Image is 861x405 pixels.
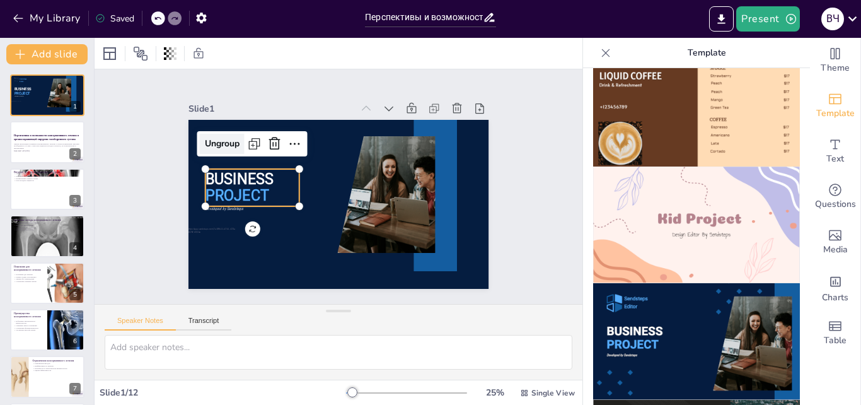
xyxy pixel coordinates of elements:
span: PROJECT [14,91,30,95]
div: https://cdn.sendsteps.com/images/logo/sendsteps_logo_white.pnghttps://cdn.sendsteps.com/images/lo... [10,168,84,210]
p: Органосохраняющая хирургия важна для молодых пациентов [14,173,81,175]
span: BUSINESS [14,87,32,91]
div: Layout [100,44,120,64]
p: Основные методы консервативного лечения [14,218,81,222]
p: Изменение образа жизни [14,229,81,232]
p: Основные методы органосохраняющей хирургии [14,175,81,177]
span: Editor [20,81,24,83]
span: Charts [822,291,848,305]
p: Важность физиотерапии [14,225,81,227]
button: My Library [9,8,86,28]
input: Insert title [365,8,483,26]
p: Неэффективность лечения [32,365,81,368]
span: Position [133,46,148,61]
p: Потребность в хирургическом вмешательстве [32,368,81,370]
p: Показания для лечения [14,273,43,276]
div: Slide 1 [197,87,361,116]
button: Transcript [176,317,232,331]
div: Add text boxes [810,129,860,174]
p: Ортопедические устройства [14,226,81,229]
div: 7 [10,356,84,397]
p: Ограничения консервативного лечения [32,359,81,363]
p: Улучшение качества жизни [14,329,43,332]
strong: Перспективы и возможности консервативного лечения в органосохраняющей хирургии тазобедренного сус... [14,134,79,141]
div: 4 [69,242,81,254]
p: Травмы без повреждений [14,278,43,280]
div: blob:https://app.sendsteps.com/85876011-7c11-4d4b-8d28-ef6d023cf046blob:https://app.sendsteps.com... [10,74,84,116]
div: https://cdn.sendsteps.com/images/logo/sendsteps_logo_white.pnghttps://cdn.sendsteps.com/images/lo... [10,121,84,163]
div: Add ready made slides [810,83,860,129]
p: Профилактика замены сустава [14,177,81,180]
span: Single View [531,388,575,398]
div: 3 [69,195,81,206]
span: Developed by Sendsteps [14,96,24,97]
p: Template [616,38,797,68]
span: Media [823,243,848,257]
div: Add images, graphics, shapes or video [810,220,860,265]
div: 25 % [480,387,510,399]
p: Ранние стадии остеоартрита [14,276,43,278]
div: Get real-time input from your audience [810,174,860,220]
button: Present [736,6,799,32]
p: Показания для консервативного лечения [14,265,43,272]
button: В Ч [821,6,844,32]
p: Избежание хирургического вмешательства [14,320,43,324]
div: https://cdn.sendsteps.com/images/logo/sendsteps_logo_white.pnghttps://cdn.sendsteps.com/images/lo... [10,262,84,304]
div: Saved [95,13,134,25]
span: Template [816,107,855,120]
img: thumb-10.png [593,283,800,400]
span: Table [824,334,847,348]
div: Change the overall theme [810,38,860,83]
p: Данная презентация посвящена консервативному лечению в органосохраняющей хирургии тазобедренного ... [14,142,81,149]
span: Text [826,152,844,166]
div: https://cdn.sendsteps.com/images/logo/sendsteps_logo_white.pnghttps://cdn.sendsteps.com/images/lo... [10,215,84,257]
div: В Ч [821,8,844,30]
span: Sendsteps [20,78,27,80]
p: Сохранение функциональности [14,327,43,329]
img: thumb-8.png [593,50,800,167]
img: thumb-9.png [593,167,800,283]
div: 6 [69,336,81,347]
span: Theme [821,61,850,75]
p: Ограничения методов [32,363,81,365]
button: Speaker Notes [105,317,176,331]
span: PROJECT [204,173,269,197]
p: Методы консервативного лечения [14,222,81,225]
div: Slide 1 / 12 [100,387,346,399]
button: Add slide [6,44,88,64]
span: BUSINESS [206,156,275,181]
div: 7 [69,383,81,394]
p: Роль молодых пациентов [14,180,81,182]
p: Сохранение активной жизни [14,280,43,283]
div: 5 [69,289,81,300]
button: Export to PowerPoint [709,6,734,32]
div: Ungroup [204,119,250,144]
div: Add charts and graphs [810,265,860,310]
span: Developed by Sendsteps [204,192,242,201]
div: https://cdn.sendsteps.com/images/logo/sendsteps_logo_white.pnghttps://cdn.sendsteps.com/images/lo... [10,309,84,351]
span: Questions [815,197,856,211]
p: Введение в органосохраняющую хирургию [14,170,81,174]
div: 2 [69,148,81,160]
div: 1 [69,101,81,112]
p: Оценка эффективности [32,370,81,372]
div: Add a table [810,310,860,356]
p: Снижение риска осложнений [14,324,43,327]
p: Generated with [URL] [14,149,81,151]
p: Преимущества консервативного лечения [14,312,43,319]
